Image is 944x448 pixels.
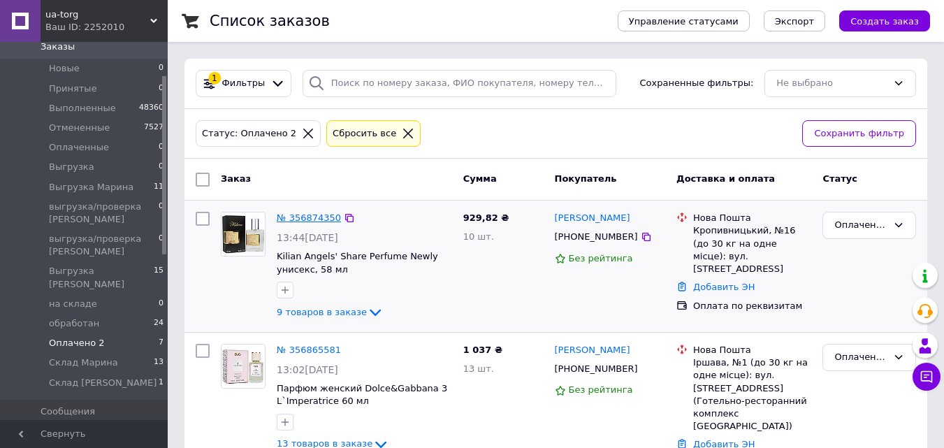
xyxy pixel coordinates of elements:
[839,10,930,31] button: Создать заказ
[277,383,447,407] a: Парфюм женский Dolce&Gabbana 3 L`Imperatrice 60 мл
[41,41,75,53] span: Заказы
[693,212,811,224] div: Нова Пошта
[154,181,164,194] span: 11
[825,15,930,26] a: Создать заказ
[49,298,97,310] span: на складе
[277,307,384,317] a: 9 товаров в заказе
[463,212,509,223] span: 929,82 ₴
[629,16,739,27] span: Управление статусами
[834,218,887,233] div: Оплачено 2
[221,173,251,184] span: Заказ
[208,72,221,85] div: 1
[159,141,164,154] span: 0
[49,201,159,226] span: выгрузка/проверка [PERSON_NAME]
[555,344,630,357] a: [PERSON_NAME]
[277,212,341,223] a: № 356874350
[49,181,133,194] span: Выгрузка Марина
[822,173,857,184] span: Статус
[154,317,164,330] span: 24
[154,356,164,369] span: 13
[693,344,811,356] div: Нова Пошта
[41,405,95,418] span: Сообщения
[277,364,338,375] span: 13:02[DATE]
[45,8,150,21] span: ua-torg
[277,307,367,317] span: 9 товаров в заказе
[49,141,109,154] span: Оплаченные
[277,251,438,275] a: Kilian Angels' Share Perfume Newly унисекс, 58 мл
[640,77,754,90] span: Сохраненные фильтры:
[555,173,617,184] span: Покупатель
[159,82,164,95] span: 0
[764,10,825,31] button: Экспорт
[210,13,330,29] h1: Список заказов
[850,16,919,27] span: Создать заказ
[154,265,164,290] span: 15
[834,350,887,365] div: Оплачено 2
[693,300,811,312] div: Оплата по реквизитам
[144,122,164,134] span: 7527
[463,363,494,374] span: 13 шт.
[776,76,887,91] div: Не выбрано
[555,231,638,242] span: [PHONE_NUMBER]
[49,317,99,330] span: обработан
[49,356,118,369] span: Склад Марина
[676,173,775,184] span: Доставка и оплата
[569,253,633,263] span: Без рейтинга
[277,345,341,355] a: № 356865581
[693,356,811,433] div: Іршава, №1 (до 30 кг на одне місце): вул. [STREET_ADDRESS] (Готельно-ресторанний комплекс [GEOGRA...
[222,77,266,90] span: Фильтры
[222,212,265,256] img: Фото товару
[618,10,750,31] button: Управление статусами
[49,102,116,115] span: Выполненные
[139,102,164,115] span: 48360
[222,345,265,388] img: Фото товару
[159,161,164,173] span: 0
[49,233,159,258] span: выгрузка/проверка [PERSON_NAME]
[49,82,97,95] span: Принятые
[49,265,154,290] span: Выгрузка [PERSON_NAME]
[555,212,630,225] a: [PERSON_NAME]
[913,363,941,391] button: Чат с покупателем
[49,337,105,349] span: Оплачено 2
[159,62,164,75] span: 0
[463,231,494,242] span: 10 шт.
[463,173,497,184] span: Сумма
[159,201,164,226] span: 0
[49,161,94,173] span: Выгрузка
[199,127,299,141] div: Статус: Оплачено 2
[159,298,164,310] span: 0
[49,122,110,134] span: Отмененные
[802,120,916,147] button: Сохранить фильтр
[569,384,633,395] span: Без рейтинга
[159,337,164,349] span: 7
[45,21,168,34] div: Ваш ID: 2252010
[159,377,164,389] span: 1
[463,345,502,355] span: 1 037 ₴
[775,16,814,27] span: Экспорт
[330,127,399,141] div: Сбросить все
[693,224,811,275] div: Кропивницький, №16 (до 30 кг на одне місце): вул. [STREET_ADDRESS]
[555,363,638,374] span: [PHONE_NUMBER]
[693,282,755,292] a: Добавить ЭН
[814,127,904,141] span: Сохранить фильтр
[49,377,157,389] span: Склад [PERSON_NAME]
[49,62,80,75] span: Новые
[303,70,616,97] input: Поиск по номеру заказа, ФИО покупателя, номеру телефона, Email, номеру накладной
[159,233,164,258] span: 0
[277,232,338,243] span: 13:44[DATE]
